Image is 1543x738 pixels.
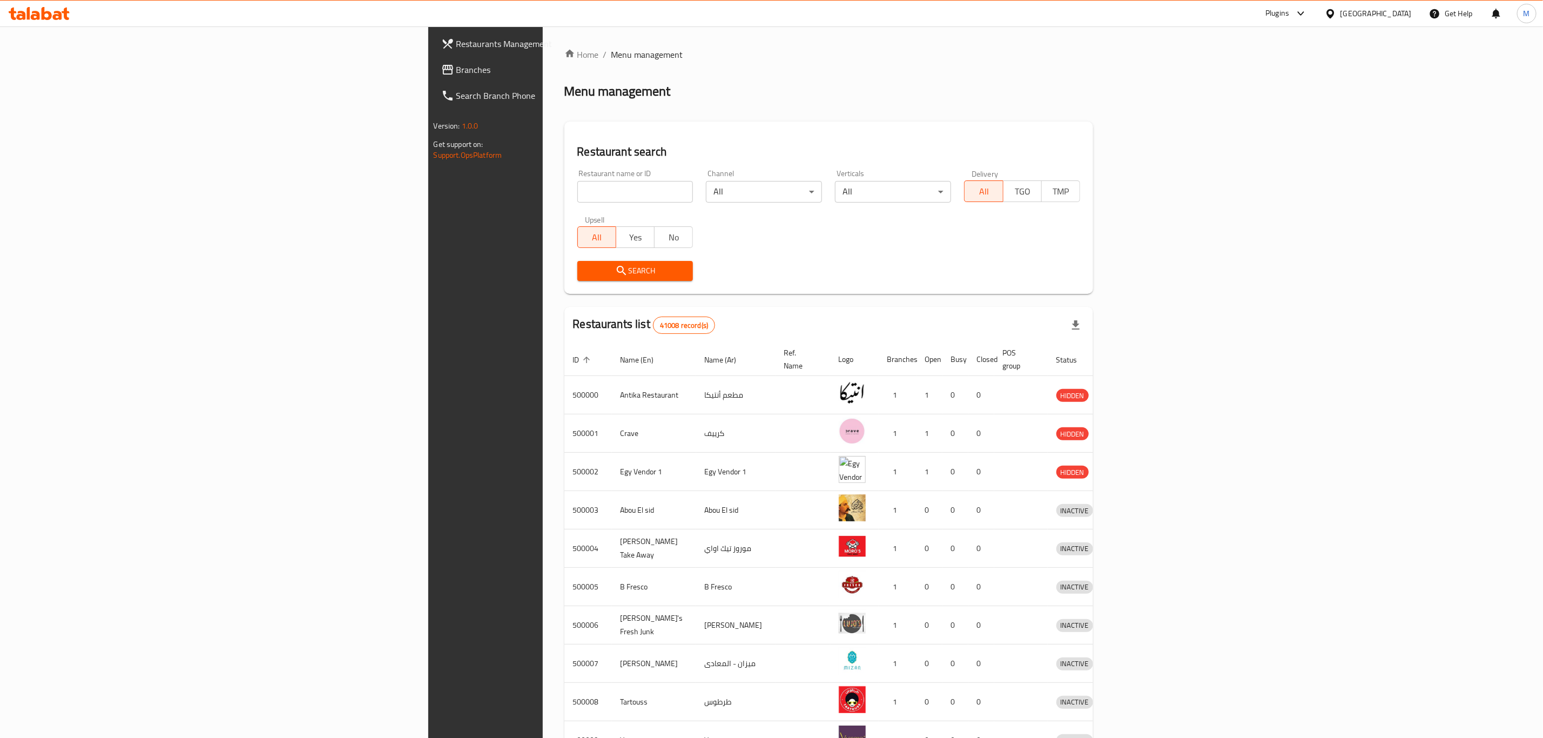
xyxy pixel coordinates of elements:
span: Version: [434,119,460,133]
img: Egy Vendor 1 [839,456,866,483]
span: HIDDEN [1056,466,1089,479]
td: 0 [968,491,994,529]
td: 0 [942,606,968,645]
button: All [964,180,1003,202]
label: Upsell [585,216,605,223]
span: INACTIVE [1056,658,1093,670]
td: 0 [942,376,968,414]
td: 1 [879,529,917,568]
img: Moro's Take Away [839,533,866,560]
td: موروز تيك اواي [696,529,776,568]
div: Export file [1063,312,1089,338]
th: Open [917,343,942,376]
button: Yes [616,226,655,248]
td: 0 [968,376,994,414]
td: Abou El sid [696,491,776,529]
span: TMP [1046,184,1076,199]
th: Closed [968,343,994,376]
span: HIDDEN [1056,390,1089,402]
span: No [659,230,689,245]
td: 0 [942,529,968,568]
td: 1 [879,376,917,414]
td: 1 [879,645,917,683]
td: 1 [879,683,917,721]
span: INACTIVE [1056,696,1093,708]
div: Total records count [653,317,715,334]
td: 0 [942,453,968,491]
span: Status [1056,353,1091,366]
td: طرطوس [696,683,776,721]
td: 0 [917,606,942,645]
span: Ref. Name [784,346,817,372]
td: كرييف [696,414,776,453]
img: Crave [839,418,866,445]
button: TGO [1003,180,1042,202]
h2: Restaurants list [573,316,716,334]
img: B Fresco [839,571,866,598]
span: Get support on: [434,137,483,151]
span: Restaurants Management [456,37,677,50]
span: INACTIVE [1056,542,1093,555]
td: 0 [968,606,994,645]
span: INACTIVE [1056,581,1093,593]
td: 1 [917,453,942,491]
th: Logo [830,343,879,376]
th: Busy [942,343,968,376]
td: 1 [879,453,917,491]
td: 0 [968,683,994,721]
a: Support.OpsPlatform [434,148,502,162]
img: Mizan - Maadi [839,648,866,675]
td: 0 [968,453,994,491]
span: All [582,230,612,245]
td: 0 [917,568,942,606]
span: Yes [621,230,650,245]
span: Search Branch Phone [456,89,677,102]
div: All [835,181,951,203]
td: 0 [968,645,994,683]
span: INACTIVE [1056,619,1093,632]
h2: Restaurant search [577,144,1081,160]
td: 1 [879,568,917,606]
td: 1 [879,491,917,529]
th: Branches [879,343,917,376]
span: HIDDEN [1056,428,1089,440]
a: Branches [433,57,686,83]
td: 1 [879,606,917,645]
span: TGO [1008,184,1037,199]
a: Search Branch Phone [433,83,686,109]
button: TMP [1041,180,1080,202]
button: No [654,226,693,248]
img: Lujo's Fresh Junk [839,609,866,636]
td: 0 [917,491,942,529]
div: HIDDEN [1056,466,1089,479]
td: 1 [879,414,917,453]
td: 0 [942,491,968,529]
td: Egy Vendor 1 [696,453,776,491]
span: POS group [1003,346,1035,372]
span: ID [573,353,594,366]
td: 1 [917,414,942,453]
td: B Fresco [696,568,776,606]
div: HIDDEN [1056,427,1089,440]
span: INACTIVE [1056,505,1093,517]
span: 41008 record(s) [653,320,715,331]
td: ميزان - المعادى [696,645,776,683]
img: Antika Restaurant [839,379,866,406]
div: INACTIVE [1056,619,1093,632]
nav: breadcrumb [564,48,1094,61]
td: 1 [917,376,942,414]
img: Tartouss [839,686,866,713]
td: 0 [968,414,994,453]
button: Search [577,261,693,281]
td: 0 [942,683,968,721]
td: 0 [917,683,942,721]
td: 0 [942,414,968,453]
div: [GEOGRAPHIC_DATA] [1340,8,1412,19]
span: All [969,184,999,199]
div: Plugins [1265,7,1289,20]
label: Delivery [972,170,999,177]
